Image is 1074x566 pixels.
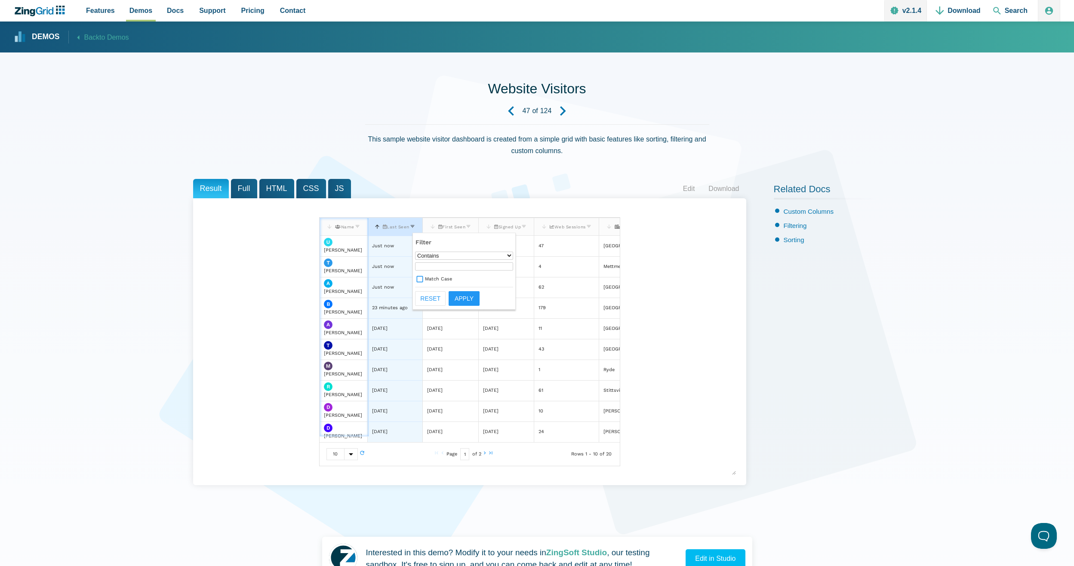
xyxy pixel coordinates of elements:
span: Full [231,179,257,198]
span: [PERSON_NAME] [324,289,362,294]
div: [DATE] [483,325,499,333]
span: [PERSON_NAME] [324,330,362,335]
span: CSS [296,179,326,198]
zg-button: filter [409,221,415,232]
img: Avatar N/A [324,258,332,267]
span: Docs [167,5,184,16]
zg-button: filter [521,221,527,232]
div: 10 [539,407,543,415]
div: [GEOGRAPHIC_DATA] [603,283,651,292]
div: [PERSON_NAME] [603,407,641,415]
zg-button: reload [359,450,365,458]
span: City [614,225,629,229]
span: Last Seen [382,225,409,229]
span: Name [335,225,354,229]
a: Download [702,182,746,195]
iframe: Toggle Customer Support [1031,523,1057,549]
img: Avatar N/A [324,320,332,329]
div: [DATE] [483,345,499,354]
a: Edit [676,182,702,195]
h2: Related Docs [774,183,881,200]
div: [DATE] [483,387,499,395]
span: [PERSON_NAME] [324,247,362,253]
div: [GEOGRAPHIC_DATA] [603,304,651,312]
span: [PERSON_NAME] [324,433,362,439]
div: Just now [372,242,394,250]
div: 61 [539,387,543,395]
span: HTML [259,179,294,198]
span: JS [328,179,351,198]
a: Filtering [784,222,807,229]
span: Pricing [241,5,265,16]
div: Mettmenstetten [603,263,640,271]
a: Sorting [784,236,804,243]
span: Signed Up [494,225,521,229]
div: [DATE] [427,387,442,395]
div: [DATE] [427,407,442,415]
strong: Demos [32,33,60,41]
strong: ZingSoft Studio [546,548,607,557]
zg-text: 2 [479,452,481,456]
zg-button: filter [465,221,471,232]
div: [GEOGRAPHIC_DATA] [603,345,651,354]
div: Just now [372,263,394,271]
a: Custom Columns [784,208,834,215]
zg-text: 20 [606,452,612,456]
img: Avatar N/A [324,238,332,246]
div: 24 [539,428,544,436]
zg-text: Page [446,452,457,456]
div: Just now [372,283,394,292]
span: Demos [129,5,152,16]
div: 43 [539,345,544,354]
a: Next Demo [551,99,575,123]
span: to Demos [99,34,129,41]
span: [PERSON_NAME] [324,309,362,315]
div: 179 [539,304,546,312]
div: This sample website visitor dashboard is created from a simple grid with basic features like sort... [365,124,709,165]
div: [DATE] [372,407,387,415]
div: [DATE] [427,366,442,374]
zg-text: 10 [593,452,598,456]
zg-text: - [589,452,591,456]
span: [PERSON_NAME] [324,351,362,356]
div: [DATE] [427,325,442,333]
div: [DATE] [427,428,442,436]
span: of [532,108,538,114]
img: Avatar N/A [324,382,332,391]
div: Stittsville [603,387,625,395]
div: [DATE] [372,366,387,374]
img: Avatar N/A [324,403,332,412]
span: Result [193,179,229,198]
span: [PERSON_NAME] [324,371,362,377]
zg-button: filter [354,221,360,232]
div: [DATE] [483,366,499,374]
zg-text: of [472,452,477,456]
div: 1 [539,366,540,374]
img: Avatar N/A [324,362,332,370]
zg-text: of [600,452,604,456]
div: 23 minutes ago [372,304,407,312]
div: [DATE] [483,428,499,436]
strong: 47 [523,108,530,114]
div: 10 [327,449,344,460]
a: Previous Demo [499,99,523,123]
zg-text: 1 [585,452,587,456]
img: Avatar N/A [324,279,332,288]
span: Features [86,5,115,16]
span: Support [199,5,225,16]
span: First Seen [438,225,465,229]
img: Avatar N/A [324,424,332,432]
div: Ryde [603,366,614,374]
div: [PERSON_NAME] [603,428,641,436]
span: Contact [280,5,306,16]
input: Current Page [460,448,469,460]
span: [PERSON_NAME] [324,412,362,418]
zg-text: Rows [571,452,584,456]
div: [DATE] [372,387,387,395]
div: 62 [539,283,544,292]
img: Avatar N/A [324,300,332,308]
span: [PERSON_NAME] [324,392,362,397]
zg-button: lastpage [488,450,494,458]
div: [DATE] [372,428,387,436]
span: Web Sessions [550,225,586,229]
